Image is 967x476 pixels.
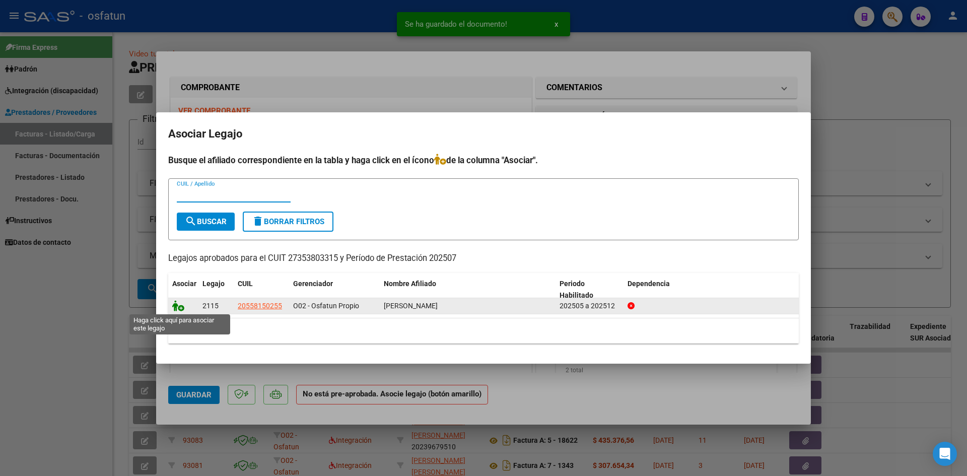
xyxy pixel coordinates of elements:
h4: Busque el afiliado correspondiente en la tabla y haga click en el ícono de la columna "Asociar". [168,154,799,167]
span: CUIL [238,280,253,288]
p: Legajos aprobados para el CUIT 27353803315 y Período de Prestación 202507 [168,252,799,265]
span: Gerenciador [293,280,333,288]
button: Buscar [177,213,235,231]
span: Borrar Filtros [252,217,324,226]
span: 2115 [202,302,219,310]
span: Nombre Afiliado [384,280,436,288]
span: 20558150255 [238,302,282,310]
mat-icon: delete [252,215,264,227]
button: Borrar Filtros [243,212,333,232]
span: Asociar [172,280,196,288]
datatable-header-cell: Gerenciador [289,273,380,306]
span: Buscar [185,217,227,226]
div: Open Intercom Messenger [933,442,957,466]
datatable-header-cell: Asociar [168,273,198,306]
h2: Asociar Legajo [168,124,799,144]
datatable-header-cell: Legajo [198,273,234,306]
span: Legajo [202,280,225,288]
span: Periodo Habilitado [560,280,593,299]
span: O02 - Osfatun Propio [293,302,359,310]
datatable-header-cell: Nombre Afiliado [380,273,556,306]
div: 202505 a 202512 [560,300,619,312]
datatable-header-cell: CUIL [234,273,289,306]
div: 1 registros [168,318,799,344]
mat-icon: search [185,215,197,227]
span: MARQUEZ LEVIN PEDRO [384,302,438,310]
span: Dependencia [628,280,670,288]
datatable-header-cell: Dependencia [624,273,799,306]
datatable-header-cell: Periodo Habilitado [556,273,624,306]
